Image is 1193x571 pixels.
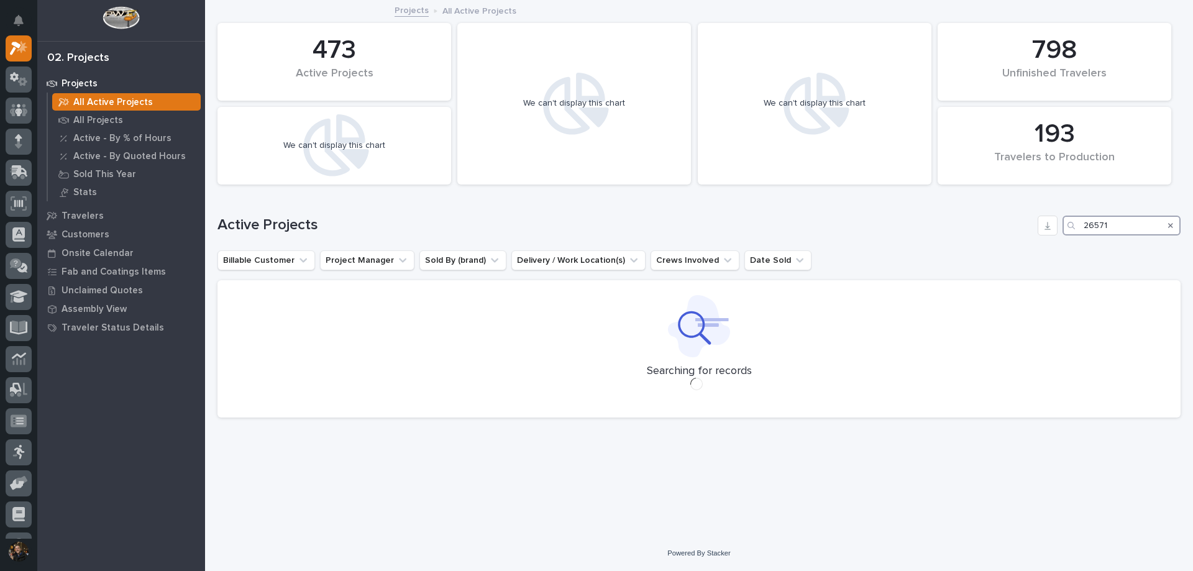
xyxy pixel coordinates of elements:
a: Customers [37,225,205,244]
a: All Projects [48,111,205,129]
p: All Projects [73,115,123,126]
button: users-avatar [6,539,32,565]
p: Sold This Year [73,169,136,180]
button: Delivery / Work Location(s) [511,250,646,270]
p: Projects [62,78,98,89]
img: Workspace Logo [103,6,139,29]
div: Travelers to Production [959,151,1150,177]
a: Unclaimed Quotes [37,281,205,299]
p: Unclaimed Quotes [62,285,143,296]
a: Onsite Calendar [37,244,205,262]
button: Sold By (brand) [419,250,506,270]
a: All Active Projects [48,93,205,111]
p: All Active Projects [442,3,516,17]
button: Crews Involved [651,250,739,270]
div: 193 [959,119,1150,150]
h1: Active Projects [217,216,1033,234]
a: Traveler Status Details [37,318,205,337]
button: Date Sold [744,250,811,270]
p: Traveler Status Details [62,322,164,334]
a: Powered By Stacker [667,549,730,557]
a: Fab and Coatings Items [37,262,205,281]
p: Active - By % of Hours [73,133,171,144]
div: Notifications [16,15,32,35]
a: Stats [48,183,205,201]
div: 798 [959,35,1150,66]
p: Travelers [62,211,104,222]
a: Travelers [37,206,205,225]
div: We can't display this chart [283,140,385,151]
p: Onsite Calendar [62,248,134,259]
div: 02. Projects [47,52,109,65]
div: Active Projects [239,67,430,93]
p: Active - By Quoted Hours [73,151,186,162]
p: Customers [62,229,109,240]
div: We can't display this chart [523,98,625,109]
a: Sold This Year [48,165,205,183]
button: Notifications [6,7,32,34]
p: All Active Projects [73,97,153,108]
div: We can't display this chart [764,98,866,109]
p: Fab and Coatings Items [62,267,166,278]
input: Search [1063,216,1181,235]
a: Projects [395,2,429,17]
a: Assembly View [37,299,205,318]
p: Stats [73,187,97,198]
div: 473 [239,35,430,66]
div: Unfinished Travelers [959,67,1150,93]
p: Searching for records [647,365,752,378]
a: Active - By Quoted Hours [48,147,205,165]
button: Billable Customer [217,250,315,270]
button: Project Manager [320,250,414,270]
p: Assembly View [62,304,127,315]
a: Projects [37,74,205,93]
a: Active - By % of Hours [48,129,205,147]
